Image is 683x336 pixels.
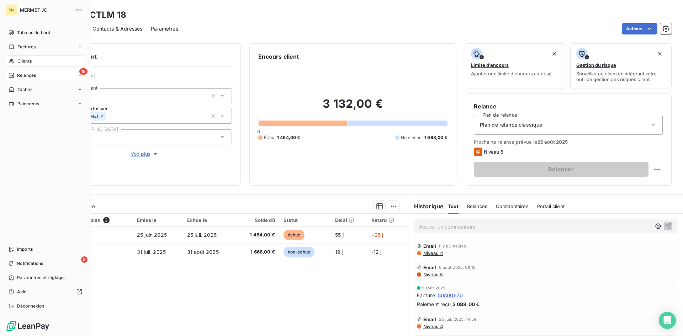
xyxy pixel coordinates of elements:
[284,230,305,240] span: échue
[471,71,552,76] span: Ajouter une limite d’encours autorisé
[335,232,344,238] span: 55 j
[6,27,85,38] a: Tableau de bord
[17,260,43,267] span: Notifications
[423,324,443,329] span: Niveau 4
[371,249,382,255] span: -12 j
[438,292,463,299] span: 50500670
[17,58,32,64] span: Clients
[187,217,231,223] div: Échue le
[537,203,565,209] span: Portail client
[258,52,299,61] h6: Encours client
[622,23,657,34] button: Actions
[576,71,666,82] span: Surveiller ce client en intégrant votre outil de gestion des risques client.
[6,70,85,81] a: 18Relances
[90,92,96,99] input: Ajouter une valeur
[6,286,85,298] a: Aide
[6,98,85,110] a: Paiements
[423,316,436,322] span: Email
[187,249,219,255] span: 31 août 2025
[264,134,274,141] span: Échu
[6,84,85,95] a: Tâches
[439,317,476,321] span: 25 juil. 2025, 14:58
[6,272,85,283] a: Paramètres et réglages
[57,73,232,82] span: Propriétés Client
[284,217,327,223] div: Statut
[239,217,275,223] div: Solde dû
[17,86,32,93] span: Tâches
[17,44,36,50] span: Factures
[471,62,509,68] span: Limite d’encours
[239,231,275,239] span: 1 464,00 €
[417,300,451,308] span: Paiement reçu
[103,217,110,223] span: 2
[63,9,126,21] h3: TLM - CTLM 18
[239,249,275,256] span: 1 668,00 €
[151,25,178,32] span: Paramètres
[131,150,159,158] span: Voir plus
[417,292,436,299] span: Facture :
[56,217,128,223] div: Pièces comptables
[284,247,314,257] span: non-échue
[422,286,446,290] span: 5 août 2025
[20,7,71,13] span: MERMET JC
[448,203,459,209] span: Tout
[277,134,300,141] span: 1 464,00 €
[106,113,112,119] input: Ajouter une valeur
[423,265,436,270] span: Email
[6,244,85,255] a: Imports
[423,272,443,277] span: Niveau 5
[484,149,503,155] span: Niveau 5
[408,202,444,210] h6: Historique
[137,249,166,255] span: 31 juil. 2025
[474,139,663,145] span: Prochaine relance prévue le
[258,97,447,118] h2: 3 132,00 €
[538,139,568,145] span: 26 août 2025
[576,62,616,68] span: Gestion du risque
[187,232,217,238] span: 25 juil. 2025
[79,68,88,75] span: 18
[17,246,33,252] span: Imports
[474,162,648,177] button: Relancer
[371,217,404,223] div: Retard
[6,55,85,67] a: Clients
[439,244,466,248] span: il y a 2 heures
[335,249,343,255] span: 19 j
[81,256,88,263] span: 9
[467,203,487,209] span: Relances
[17,303,44,309] span: Déconnexion
[6,41,85,53] a: Factures
[371,232,383,238] span: +25 j
[92,25,142,32] span: Contacts & Adresses
[401,134,422,141] span: Non-échu
[570,43,672,89] button: Gestion du risqueSurveiller ce client en intégrant votre outil de gestion des risques client.
[17,72,36,79] span: Relances
[439,265,476,270] span: 6 août 2025, 09:12
[465,43,566,89] button: Limite d’encoursAjouter une limite d’encours autorisé
[452,300,480,308] span: 2 088,00 €
[57,150,232,158] button: Voir plus
[137,232,167,238] span: 25 juin 2025
[6,4,17,16] div: MJ
[17,274,65,281] span: Paramètres et réglages
[474,102,663,111] h6: Relance
[17,101,39,107] span: Paiements
[17,30,50,36] span: Tableau de bord
[17,289,27,295] span: Aide
[43,52,232,61] h6: Informations client
[424,134,448,141] span: 1 668,00 €
[335,217,363,223] div: Délai
[137,217,179,223] div: Émise le
[423,250,443,256] span: Niveau 4
[257,129,260,134] span: 0
[496,203,529,209] span: Commentaires
[423,243,436,249] span: Email
[659,312,676,329] div: Open Intercom Messenger
[6,320,50,332] img: Logo LeanPay
[480,121,542,128] span: Plan de relance classique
